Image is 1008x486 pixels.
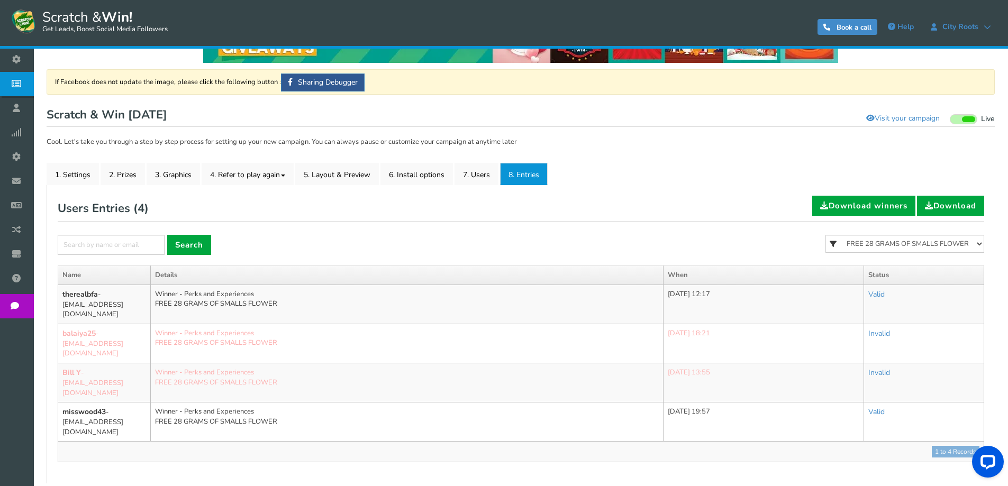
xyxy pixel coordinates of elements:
a: Download [917,196,984,216]
b: Bill Y [62,368,81,378]
td: [DATE] 12:17 [664,285,864,324]
td: [DATE] 19:57 [664,402,864,442]
a: Invalid [868,368,890,378]
a: 1. Settings [47,163,99,185]
span: 4 [138,200,144,216]
span: Scratch & [37,8,168,34]
a: Visit your campaign [859,109,947,127]
a: 8. Entries [500,163,548,185]
p: Cool. Let's take you through a step by step process for setting up your new campaign. You can alw... [47,137,995,148]
th: Status [864,266,984,285]
a: Valid [868,407,885,417]
td: Winner - Perks and Experiences FREE 28 GRAMS OF SMALLS FLOWER [151,324,664,363]
span: Book a call [837,23,871,32]
td: - [EMAIL_ADDRESS][DOMAIN_NAME] [58,402,151,442]
div: If Facebook does not update the image, please click the following button : [47,69,995,95]
h2: Users Entries ( ) [58,196,149,221]
td: - [EMAIL_ADDRESS][DOMAIN_NAME] [58,285,151,324]
input: Search by name or email [58,235,165,255]
a: Search [167,235,211,255]
a: Valid [868,289,885,299]
span: Live [981,114,995,124]
a: Download winners [812,196,915,216]
a: 3. Graphics [147,163,200,185]
td: - [EMAIL_ADDRESS][DOMAIN_NAME] [58,324,151,363]
a: Book a call [818,19,877,35]
a: Help [883,19,919,35]
td: [DATE] 13:55 [664,363,864,402]
a: 5. Layout & Preview [295,163,379,185]
img: Scratch and Win [11,8,37,34]
span: City Roots [937,23,984,31]
a: 2. Prizes [101,163,145,185]
td: - [EMAIL_ADDRESS][DOMAIN_NAME] [58,363,151,402]
th: Details [151,266,664,285]
a: 6. Install options [380,163,453,185]
a: Scratch &Win! Get Leads, Boost Social Media Followers [11,8,168,34]
td: [DATE] 18:21 [664,324,864,363]
small: Get Leads, Boost Social Media Followers [42,25,168,34]
th: When [664,266,864,285]
th: Name [58,266,151,285]
td: Winner - Perks and Experiences FREE 28 GRAMS OF SMALLS FLOWER [151,402,664,442]
strong: Win! [102,8,132,26]
a: Sharing Debugger [281,74,365,91]
td: Winner - Perks and Experiences FREE 28 GRAMS OF SMALLS FLOWER [151,363,664,402]
iframe: LiveChat chat widget [964,442,1008,486]
b: therealbfa [62,289,98,299]
h1: Scratch & Win [DATE] [47,105,995,126]
b: balaiya25 [62,328,96,338]
span: Help [897,22,914,32]
a: Invalid [868,328,890,338]
td: Winner - Perks and Experiences FREE 28 GRAMS OF SMALLS FLOWER [151,285,664,324]
a: 7. Users [455,163,498,185]
a: 4. Refer to play again [202,163,294,185]
b: misswood43 [62,407,106,417]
